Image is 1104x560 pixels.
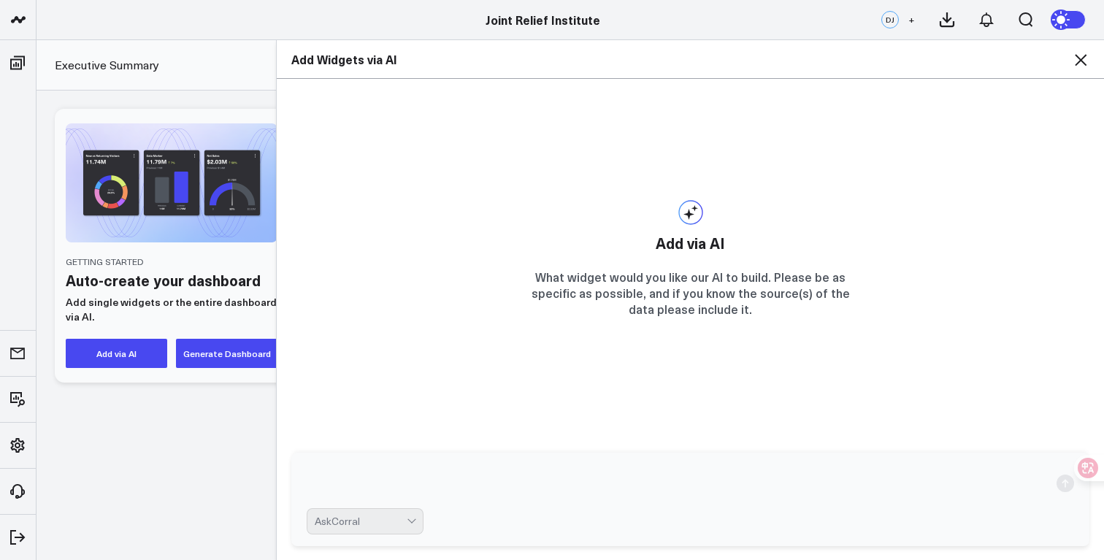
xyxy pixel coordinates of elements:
[526,269,855,317] p: What widget would you like our AI to build. Please be as specific as possible, and if you know th...
[881,11,899,28] div: DJ
[908,15,915,25] span: +
[486,12,600,28] a: Joint Relief Institute
[902,11,920,28] button: +
[291,51,1089,67] h2: Add Widgets via AI
[656,232,725,254] h2: Add via AI
[315,515,407,527] div: AskCorral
